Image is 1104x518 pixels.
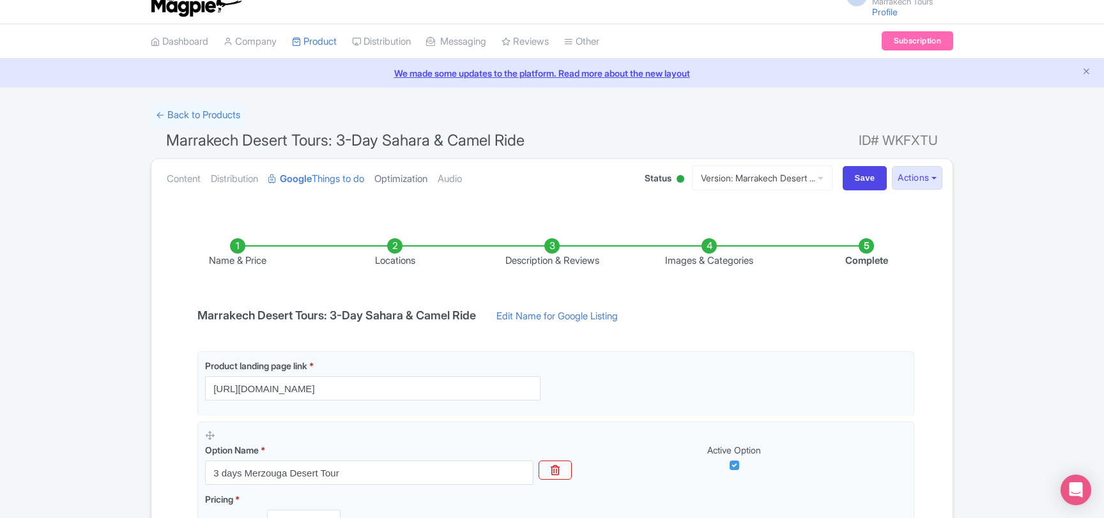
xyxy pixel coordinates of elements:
a: Dashboard [151,24,208,59]
a: Audio [438,159,462,199]
a: Content [167,159,201,199]
a: Company [224,24,277,59]
input: Save [843,166,887,190]
input: Product landing page link [205,376,540,400]
a: Other [564,24,599,59]
a: Version: Marrakech Desert ... [692,165,832,190]
a: Reviews [502,24,549,59]
a: We made some updates to the platform. Read more about the new layout [8,66,1096,80]
h4: Marrakech Desert Tours: 3-Day Sahara & Camel Ride [190,309,484,322]
button: Close announcement [1082,65,1091,80]
a: ← Back to Products [151,103,245,128]
li: Description & Reviews [473,238,631,268]
li: Name & Price [159,238,316,268]
a: GoogleThings to do [268,159,364,199]
li: Complete [788,238,945,268]
div: Active [674,170,687,190]
a: Optimization [374,159,427,199]
div: Open Intercom Messenger [1061,475,1091,505]
span: Active Option [707,445,761,455]
li: Locations [316,238,473,268]
a: Subscription [882,31,953,50]
a: Distribution [211,159,258,199]
button: Actions [892,166,942,190]
span: ID# WKFXTU [859,128,938,153]
a: Messaging [426,24,486,59]
a: Product [292,24,337,59]
a: Profile [872,6,898,17]
span: Status [645,171,671,185]
span: Option Name [205,445,259,455]
span: Pricing [205,494,233,505]
input: Option Name [205,461,533,485]
a: Edit Name for Google Listing [484,309,631,330]
a: Distribution [352,24,411,59]
li: Images & Categories [631,238,788,268]
span: Product landing page link [205,360,307,371]
strong: Google [280,172,312,187]
span: Marrakech Desert Tours: 3-Day Sahara & Camel Ride [166,131,525,149]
